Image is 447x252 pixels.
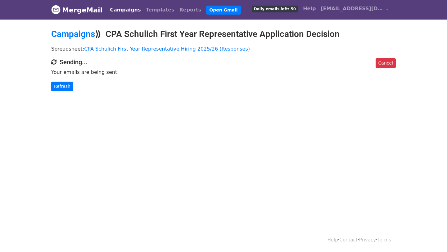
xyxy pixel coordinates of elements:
h4: Sending... [51,58,396,66]
a: Refresh [51,82,73,91]
a: Privacy [359,237,376,243]
a: Campaigns [51,29,95,39]
a: [EMAIL_ADDRESS][DOMAIN_NAME] [318,2,391,17]
a: Cancel [376,58,396,68]
span: [EMAIL_ADDRESS][DOMAIN_NAME] [321,5,383,12]
a: Help [327,237,338,243]
a: Open Gmail [206,6,241,15]
a: Daily emails left: 50 [249,2,300,15]
h2: ⟫ CPA Schulich First Year Representative Application Decision [51,29,396,39]
p: Your emails are being sent. [51,69,396,75]
a: Campaigns [107,4,143,16]
a: Contact [340,237,358,243]
p: Spreadsheet: [51,46,396,52]
a: Terms [377,237,391,243]
a: CPA Schulich First Year Representative Hiring 2025/26 (Responses) [84,46,250,52]
a: Templates [143,4,177,16]
span: Daily emails left: 50 [252,6,298,12]
a: MergeMail [51,3,102,16]
a: Reports [177,4,204,16]
img: MergeMail logo [51,5,61,14]
a: Help [300,2,318,15]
